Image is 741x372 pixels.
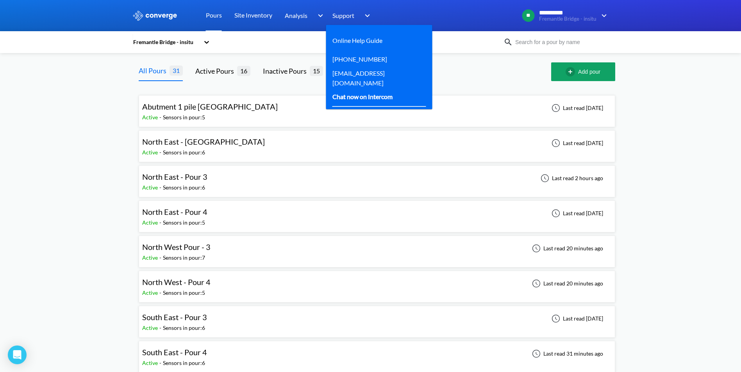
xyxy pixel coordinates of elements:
div: Chat now on Intercom [332,92,393,101]
span: Support [332,11,354,20]
img: icon-search.svg [504,37,513,47]
span: - [159,184,163,191]
img: logo_ewhite.svg [132,11,178,21]
a: Abutment 1 pile [GEOGRAPHIC_DATA]Active-Sensors in pour:5Last read [DATE] [139,104,615,111]
button: Add pour [551,62,615,81]
span: South East - Pour 4 [142,347,207,357]
div: Sensors in pour: 5 [163,289,205,297]
span: South East - Pour 3 [142,312,207,322]
a: North East - Pour 3Active-Sensors in pour:6Last read 2 hours ago [139,174,615,181]
span: Active [142,149,159,156]
a: South East - Pour 4Active-Sensors in pour:6Last read 31 minutes ago [139,350,615,356]
a: [EMAIL_ADDRESS][DOMAIN_NAME] [332,68,420,88]
span: 31 [170,66,183,75]
span: 15 [310,66,323,76]
div: Last read 20 minutes ago [528,279,605,288]
div: Sensors in pour: 6 [163,324,205,332]
span: - [159,254,163,261]
span: 16 [237,66,250,76]
span: - [159,219,163,226]
div: Last read 2 hours ago [536,174,605,183]
a: North East - Pour 4Active-Sensors in pour:5Last read [DATE] [139,209,615,216]
span: - [159,149,163,156]
div: Last read [DATE] [547,103,605,113]
span: North East - Pour 3 [142,172,207,181]
div: Open Intercom Messenger [8,345,27,364]
a: [PHONE_NUMBER] [332,54,387,64]
div: Last read [DATE] [547,209,605,218]
span: Active [142,324,159,331]
img: downArrow.svg [312,11,325,20]
img: downArrow.svg [360,11,372,20]
a: South East - Pour 3Active-Sensors in pour:6Last read [DATE] [139,315,615,321]
span: Active [142,360,159,366]
div: Fremantle Bridge - insitu [132,38,200,46]
div: Last read [DATE] [547,138,605,148]
span: - [159,360,163,366]
span: North East - Pour 4 [142,207,207,216]
input: Search for a pour by name [513,38,607,46]
div: Sensors in pour: 6 [163,183,205,192]
span: Active [142,184,159,191]
span: - [159,324,163,331]
div: Last read 20 minutes ago [528,244,605,253]
span: Active [142,114,159,120]
img: add-circle-outline.svg [566,67,578,76]
span: Active [142,219,159,226]
div: Last read [DATE] [547,314,605,323]
div: Last read 31 minutes ago [528,349,605,358]
div: Sensors in pour: 6 [163,148,205,157]
div: Sensors in pour: 5 [163,113,205,122]
span: North West - Pour 4 [142,277,211,287]
a: North West - Pour 4Active-Sensors in pour:5Last read 20 minutes ago [139,280,615,286]
span: Active [142,289,159,296]
span: North West Pour - 3 [142,242,211,252]
div: Inactive Pours [263,66,310,76]
div: Sensors in pour: 6 [163,359,205,367]
a: Online Help Guide [332,35,382,45]
span: Abutment 1 pile [GEOGRAPHIC_DATA] [142,102,278,111]
span: North East - [GEOGRAPHIC_DATA] [142,137,265,146]
span: Analysis [285,11,307,20]
div: All Pours [139,65,170,76]
span: Active [142,254,159,261]
a: North West Pour - 3Active-Sensors in pour:7Last read 20 minutes ago [139,244,615,251]
div: Active Pours [195,66,237,76]
img: downArrow.svg [596,11,609,20]
a: North East - [GEOGRAPHIC_DATA]Active-Sensors in pour:6Last read [DATE] [139,139,615,146]
span: - [159,289,163,296]
span: Fremantle Bridge - insitu [539,16,596,22]
div: Sensors in pour: 7 [163,253,205,262]
span: - [159,114,163,120]
div: Sensors in pour: 5 [163,218,205,227]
